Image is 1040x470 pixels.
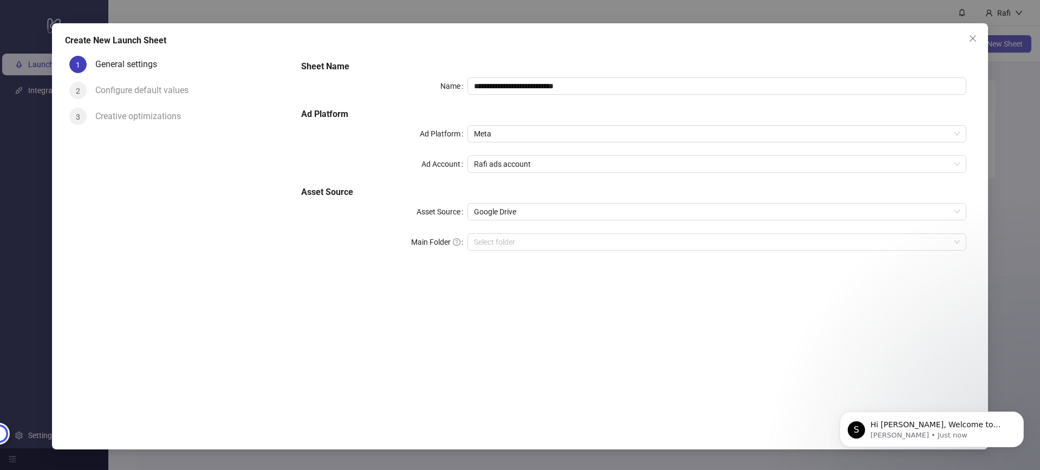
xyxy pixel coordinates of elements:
[301,108,966,121] h5: Ad Platform
[76,87,80,95] span: 2
[95,82,197,99] div: Configure default values
[95,56,166,73] div: General settings
[453,238,460,246] span: question-circle
[420,125,467,142] label: Ad Platform
[417,203,467,220] label: Asset Source
[964,30,981,47] button: Close
[76,61,80,69] span: 1
[823,389,1040,465] iframe: Intercom notifications message
[421,155,467,173] label: Ad Account
[467,77,966,95] input: Name
[474,204,960,220] span: Google Drive
[968,34,977,43] span: close
[65,34,975,47] div: Create New Launch Sheet
[95,108,190,125] div: Creative optimizations
[440,77,467,95] label: Name
[411,233,467,251] label: Main Folder
[301,60,966,73] h5: Sheet Name
[76,113,80,121] span: 3
[474,156,960,172] span: Rafi ads account
[474,126,960,142] span: Meta
[301,186,966,199] h5: Asset Source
